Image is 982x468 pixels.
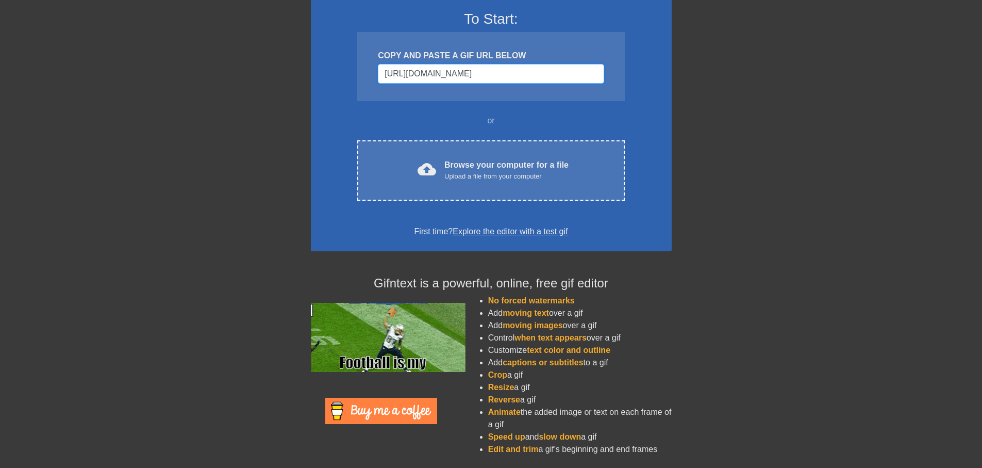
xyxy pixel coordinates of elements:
li: a gif [488,369,672,381]
h4: Gifntext is a powerful, online, free gif editor [311,276,672,291]
li: a gif [488,381,672,394]
li: the added image or text on each frame of a gif [488,406,672,431]
span: captions or subtitles [503,358,583,367]
span: moving images [503,321,562,330]
span: Crop [488,370,507,379]
span: Resize [488,383,514,392]
div: First time? [324,225,658,238]
div: Upload a file from your computer [444,171,569,182]
span: slow down [539,432,581,441]
span: Animate [488,408,521,416]
img: football_small.gif [311,303,465,372]
li: Add over a gif [488,307,672,319]
span: when text appears [514,333,587,342]
li: Customize [488,344,672,357]
li: Add over a gif [488,319,672,332]
span: moving text [503,309,549,317]
a: Explore the editor with a test gif [453,227,568,236]
div: COPY AND PASTE A GIF URL BELOW [378,50,604,62]
div: Browse your computer for a file [444,159,569,182]
h3: To Start: [324,10,658,28]
li: Add to a gif [488,357,672,369]
span: Speed up [488,432,525,441]
span: Edit and trim [488,445,539,454]
span: Reverse [488,395,520,404]
div: or [338,115,645,127]
span: No forced watermarks [488,296,575,305]
li: a gif [488,394,672,406]
input: Username [378,64,604,84]
li: Control over a gif [488,332,672,344]
span: cloud_upload [418,160,436,179]
li: a gif's beginning and end frames [488,443,672,456]
li: and a gif [488,431,672,443]
span: text color and outline [527,346,610,354]
img: Buy Me A Coffee [325,398,437,424]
